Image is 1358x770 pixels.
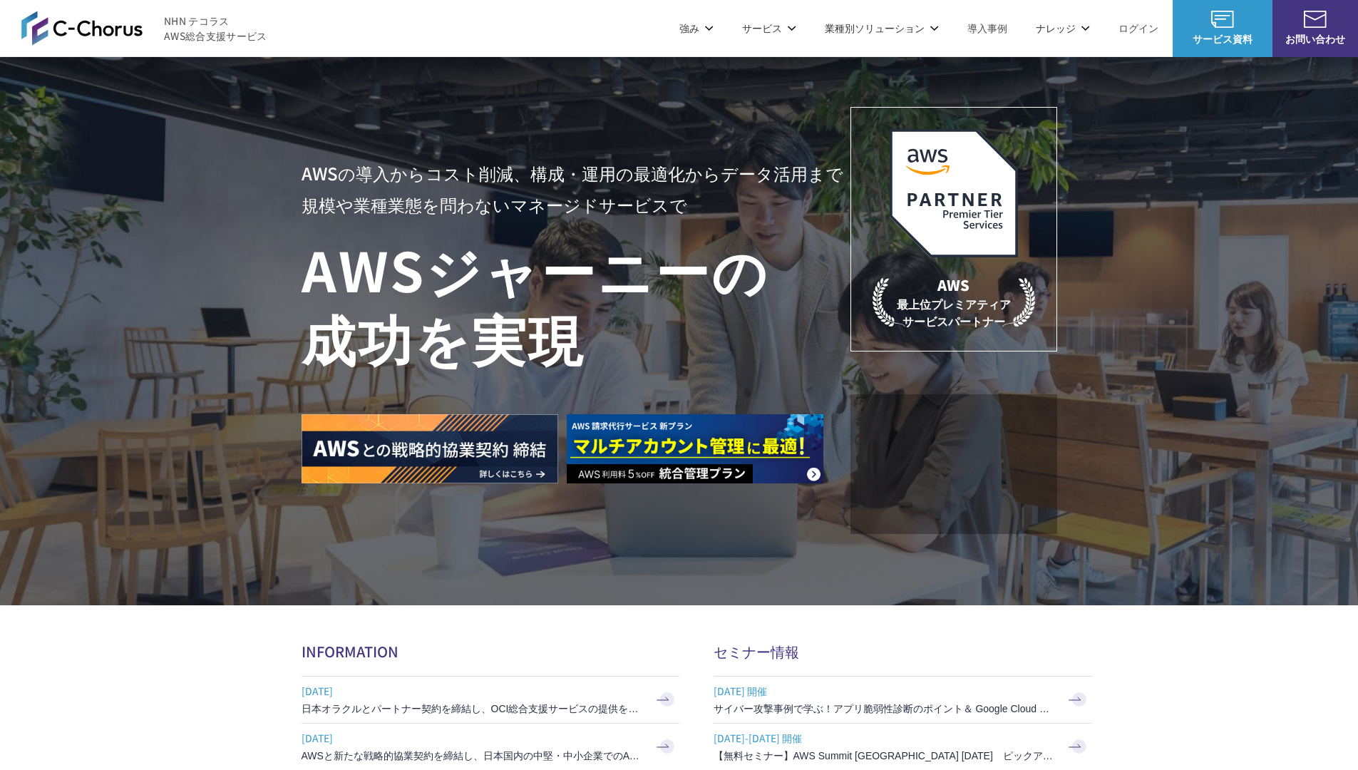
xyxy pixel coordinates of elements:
[714,727,1056,749] span: [DATE]-[DATE] 開催
[714,702,1056,716] h3: サイバー攻撃事例で学ぶ！アプリ脆弱性診断のポイント＆ Google Cloud セキュリティ対策
[302,749,644,763] h3: AWSと新たな戦略的協業契約を締結し、日本国内の中堅・中小企業でのAWS活用を加速
[21,11,267,45] a: AWS総合支援サービス C-Chorus NHN テコラスAWS総合支援サービス
[1211,11,1234,28] img: AWS総合支援サービス C-Chorus サービス資料
[21,11,143,45] img: AWS総合支援サービス C-Chorus
[567,414,823,483] img: AWS請求代行サービス 統合管理プラン
[714,749,1056,763] h3: 【無料セミナー】AWS Summit [GEOGRAPHIC_DATA] [DATE] ピックアップセッション
[302,235,850,371] h1: AWS ジャーニーの 成功を実現
[1036,21,1090,36] p: ナレッジ
[714,641,1091,662] h2: セミナー情報
[937,274,969,295] em: AWS
[302,641,679,662] h2: INFORMATION
[302,702,644,716] h3: 日本オラクルとパートナー契約を締結し、OCI総合支援サービスの提供を開始
[1272,31,1358,46] span: お問い合わせ
[302,158,850,220] p: AWSの導入からコスト削減、 構成・運用の最適化からデータ活用まで 規模や業種業態を問わない マネージドサービスで
[825,21,939,36] p: 業種別ソリューション
[873,274,1035,329] p: 最上位プレミアティア サービスパートナー
[1173,31,1272,46] span: サービス資料
[1118,21,1158,36] a: ログイン
[302,724,679,770] a: [DATE] AWSと新たな戦略的協業契約を締結し、日本国内の中堅・中小企業でのAWS活用を加速
[302,727,644,749] span: [DATE]
[302,414,558,483] img: AWSとの戦略的協業契約 締結
[890,129,1018,257] img: AWSプレミアティアサービスパートナー
[714,724,1091,770] a: [DATE]-[DATE] 開催 【無料セミナー】AWS Summit [GEOGRAPHIC_DATA] [DATE] ピックアップセッション
[742,21,796,36] p: サービス
[302,680,644,702] span: [DATE]
[1304,11,1327,28] img: お問い合わせ
[302,677,679,723] a: [DATE] 日本オラクルとパートナー契約を締結し、OCI総合支援サービスの提供を開始
[164,14,267,43] span: NHN テコラス AWS総合支援サービス
[714,680,1056,702] span: [DATE] 開催
[714,677,1091,723] a: [DATE] 開催 サイバー攻撃事例で学ぶ！アプリ脆弱性診断のポイント＆ Google Cloud セキュリティ対策
[967,21,1007,36] a: 導入事例
[879,416,1029,520] img: 契約件数
[679,21,714,36] p: 強み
